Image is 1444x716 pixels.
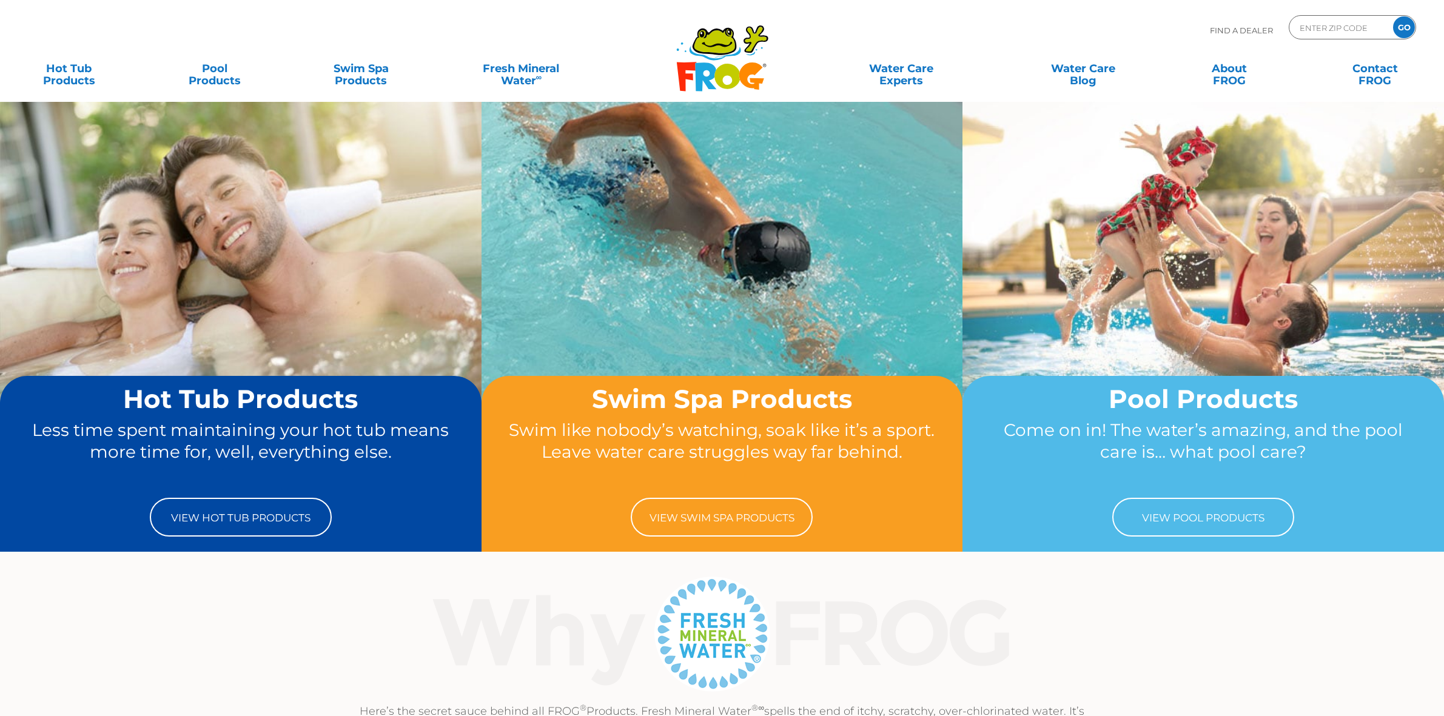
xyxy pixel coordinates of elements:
[505,419,940,486] p: Swim like nobody’s watching, soak like it’s a sport. Leave water care struggles way far behind.
[580,703,586,712] sup: ®
[962,101,1444,461] img: home-banner-pool-short
[23,385,458,413] h2: Hot Tub Products
[1112,498,1294,537] a: View Pool Products
[23,419,458,486] p: Less time spent maintaining your hot tub means more time for, well, everything else.
[1172,56,1286,81] a: AboutFROG
[631,498,813,537] a: View Swim Spa Products
[150,498,332,537] a: View Hot Tub Products
[158,56,272,81] a: PoolProducts
[809,56,993,81] a: Water CareExperts
[450,56,592,81] a: Fresh MineralWater∞
[12,56,126,81] a: Hot TubProducts
[1298,19,1380,36] input: Zip Code Form
[505,385,940,413] h2: Swim Spa Products
[986,385,1421,413] h2: Pool Products
[751,703,764,712] sup: ®∞
[1393,16,1415,38] input: GO
[1026,56,1140,81] a: Water CareBlog
[1318,56,1432,81] a: ContactFROG
[536,72,542,82] sup: ∞
[482,101,963,461] img: home-banner-swim-spa-short
[304,56,418,81] a: Swim SpaProducts
[986,419,1421,486] p: Come on in! The water’s amazing, and the pool care is… what pool care?
[1210,15,1273,45] p: Find A Dealer
[409,573,1035,694] img: Why Frog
